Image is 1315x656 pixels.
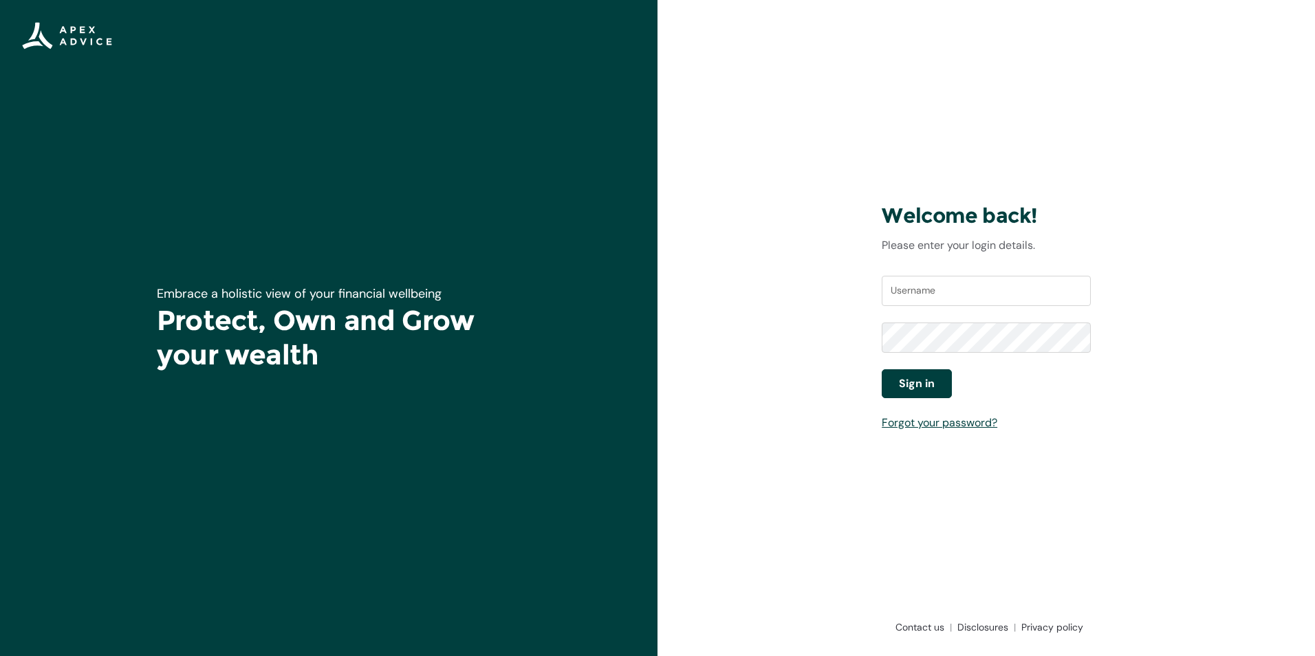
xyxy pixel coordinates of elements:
[157,303,501,372] h1: Protect, Own and Grow your wealth
[882,203,1091,229] h3: Welcome back!
[882,276,1091,306] input: Username
[952,620,1016,634] a: Disclosures
[899,375,935,392] span: Sign in
[882,415,997,430] a: Forgot your password?
[22,22,112,50] img: Apex Advice Group
[890,620,952,634] a: Contact us
[882,237,1091,254] p: Please enter your login details.
[1016,620,1083,634] a: Privacy policy
[157,285,442,302] span: Embrace a holistic view of your financial wellbeing
[882,369,952,398] button: Sign in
